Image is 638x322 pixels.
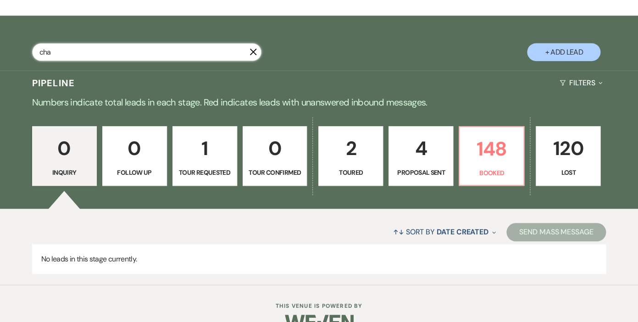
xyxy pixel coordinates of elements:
a: 120Lost [536,126,600,186]
input: Search by name, event date, email address or phone number [32,43,261,61]
a: 1Tour Requested [172,126,237,186]
button: Sort By Date Created [389,220,499,244]
a: 0Follow Up [102,126,167,186]
p: 0 [249,133,301,164]
button: Filters [556,71,606,95]
p: 0 [108,133,161,164]
p: 2 [324,133,377,164]
p: Proposal Sent [394,167,447,178]
p: 1 [178,133,231,164]
p: Booked [465,168,518,178]
a: 0Tour Confirmed [243,126,307,186]
p: Follow Up [108,167,161,178]
p: 0 [38,133,91,164]
p: Tour Confirmed [249,167,301,178]
a: 148Booked [459,126,524,186]
a: 4Proposal Sent [388,126,453,186]
a: 0Inquiry [32,126,97,186]
p: Tour Requested [178,167,231,178]
h3: Pipeline [32,77,75,89]
span: Date Created [437,227,488,237]
p: 120 [542,133,594,164]
p: Lost [542,167,594,178]
p: 4 [394,133,447,164]
p: No leads in this stage currently. [32,244,606,274]
p: 148 [465,133,518,164]
button: + Add Lead [527,43,600,61]
button: Send Mass Message [506,223,606,241]
p: Toured [324,167,377,178]
span: ↑↓ [393,227,404,237]
a: 2Toured [318,126,383,186]
p: Inquiry [38,167,91,178]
